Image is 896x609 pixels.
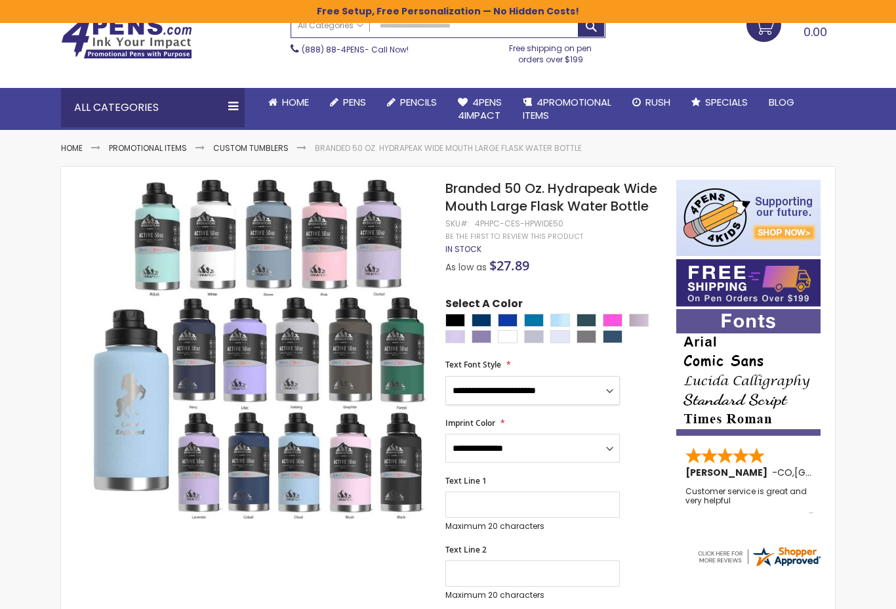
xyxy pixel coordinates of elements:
[213,142,289,154] a: Custom Tumblers
[87,178,428,519] img: Branded 50 Oz. Hydrapeak Wide Mouth Large Flask Water Bottle
[498,330,518,343] div: White
[696,560,822,571] a: 4pens.com certificate URL
[445,244,481,255] div: Availability
[291,14,370,36] a: All Categories
[804,24,827,40] span: 0.00
[445,417,495,429] span: Imprint Color
[676,259,821,306] img: Free shipping on orders over $199
[61,88,245,127] div: All Categories
[445,521,620,532] p: Maximum 20 characters
[258,88,319,117] a: Home
[496,38,606,64] div: Free shipping on pen orders over $199
[445,475,487,486] span: Text Line 1
[445,261,487,274] span: As low as
[512,88,622,131] a: 4PROMOTIONALITEMS
[705,95,748,109] span: Specials
[523,95,611,122] span: 4PROMOTIONAL ITEMS
[788,574,896,609] iframe: Google Customer Reviews
[282,95,309,109] span: Home
[445,297,523,314] span: Select A Color
[772,466,891,479] span: - ,
[475,219,563,229] div: 4PHPC-CES-HPWIDE50
[302,44,409,55] span: - Call Now!
[550,314,570,327] div: Cloud
[445,179,657,215] span: Branded 50 Oz. Hydrapeak Wide Mouth Large Flask Water Bottle
[61,142,83,154] a: Home
[629,314,649,327] div: Blush
[603,314,622,327] div: Pink
[746,7,835,40] a: 0.00 0
[298,20,363,31] span: All Categories
[400,95,437,109] span: Pencils
[447,88,512,131] a: 4Pens4impact
[622,88,681,117] a: Rush
[794,466,891,479] span: [GEOGRAPHIC_DATA]
[458,95,502,122] span: 4Pens 4impact
[343,95,366,109] span: Pens
[315,143,582,154] li: Branded 50 Oz. Hydrapeak Wide Mouth Large Flask Water Bottle
[524,314,544,327] div: Aqua
[445,243,481,255] span: In stock
[472,330,491,343] div: Lilac
[645,95,670,109] span: Rush
[445,590,620,600] p: Maximum 20 characters
[498,314,518,327] div: Cobalt
[489,257,529,274] span: $27.89
[445,232,583,241] a: Be the first to review this product
[445,218,470,229] strong: SKU
[577,314,596,327] div: Forest Green
[685,487,813,515] div: Customer service is great and very helpful
[377,88,447,117] a: Pencils
[758,88,805,117] a: Blog
[577,330,596,343] div: Graphite
[681,88,758,117] a: Specials
[445,359,501,370] span: Text Font Style
[550,330,570,343] div: Lavender
[445,314,465,327] div: Black
[109,142,187,154] a: Promotional Items
[696,545,822,568] img: 4pens.com widget logo
[676,180,821,256] img: 4pens 4 kids
[302,44,365,55] a: (888) 88-4PENS
[319,88,377,117] a: Pens
[524,330,544,343] div: Iceberg
[61,17,192,59] img: 4Pens Custom Pens and Promotional Products
[685,466,772,479] span: [PERSON_NAME]
[603,330,622,343] div: Storm
[445,544,487,555] span: Text Line 2
[777,466,792,479] span: CO
[769,95,794,109] span: Blog
[676,309,821,436] img: font-personalization-examples
[445,330,465,343] div: Orchid
[472,314,491,327] div: Navy Blue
